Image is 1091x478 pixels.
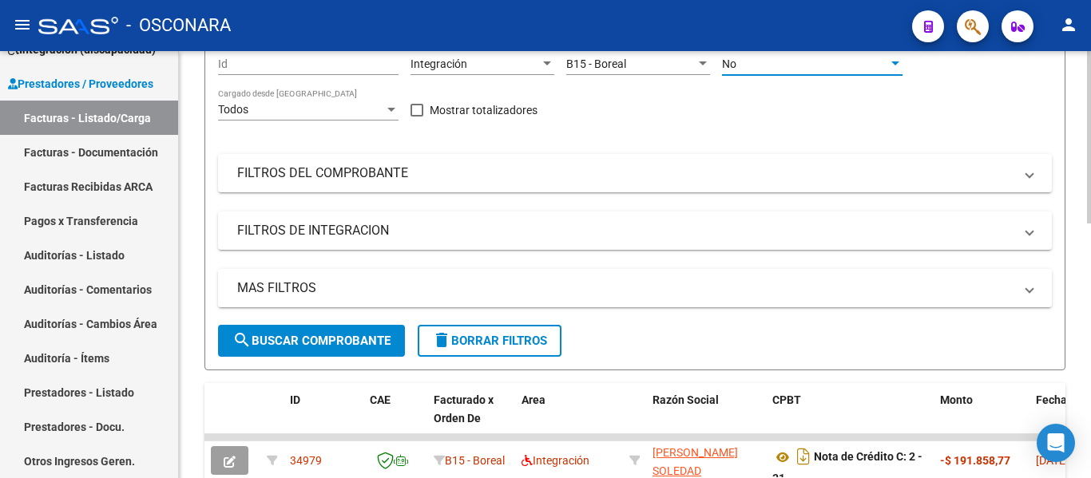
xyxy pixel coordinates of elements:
datatable-header-cell: Razón Social [646,383,766,453]
span: Borrar Filtros [432,334,547,348]
span: B15 - Boreal [445,454,505,467]
span: Area [522,393,545,406]
i: Descargar documento [793,444,814,469]
span: Integración [411,57,467,70]
span: Buscar Comprobante [232,334,391,348]
span: Monto [940,393,973,406]
span: [PERSON_NAME] SOLEDAD [653,446,738,477]
button: Borrar Filtros [418,325,561,357]
mat-panel-title: FILTROS DE INTEGRACION [237,222,1014,239]
mat-panel-title: MAS FILTROS [237,279,1014,297]
mat-expansion-panel-header: FILTROS DE INTEGRACION [218,211,1052,250]
span: B15 - Boreal [566,57,626,70]
div: Open Intercom Messenger [1037,424,1075,462]
mat-icon: person [1059,15,1078,34]
span: Razón Social [653,393,719,406]
span: CPBT [772,393,801,406]
span: ID [290,393,300,406]
datatable-header-cell: CPBT [766,383,934,453]
span: Facturado x Orden De [434,393,494,425]
mat-icon: delete [432,330,451,350]
mat-expansion-panel-header: MAS FILTROS [218,269,1052,307]
button: Buscar Comprobante [218,325,405,357]
span: No [722,57,736,70]
span: Mostrar totalizadores [430,101,538,120]
span: - OSCONARA [126,8,231,43]
strong: -$ 191.858,77 [940,454,1010,467]
span: Integración [522,454,589,467]
datatable-header-cell: Facturado x Orden De [427,383,515,453]
span: 34979 [290,454,322,467]
mat-panel-title: FILTROS DEL COMPROBANTE [237,164,1014,182]
mat-icon: menu [13,15,32,34]
mat-expansion-panel-header: FILTROS DEL COMPROBANTE [218,154,1052,192]
datatable-header-cell: Area [515,383,623,453]
datatable-header-cell: Monto [934,383,1030,453]
span: [DATE] [1036,454,1069,467]
div: 27371272947 [653,444,760,477]
span: Todos [218,103,248,116]
datatable-header-cell: ID [284,383,363,453]
span: Prestadores / Proveedores [8,75,153,93]
mat-icon: search [232,330,252,350]
datatable-header-cell: CAE [363,383,427,453]
span: CAE [370,393,391,406]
